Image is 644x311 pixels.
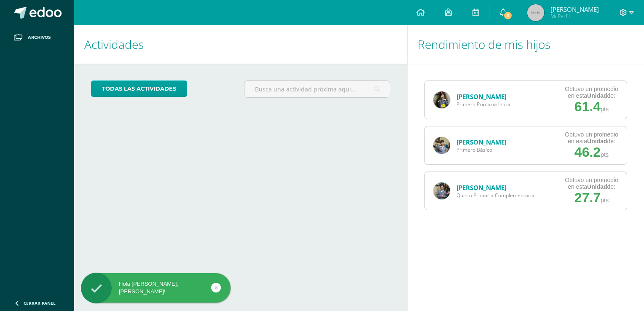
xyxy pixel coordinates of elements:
span: 61.4 [574,99,601,114]
h1: Rendimiento de mis hijos [418,25,634,64]
strong: Unidad [587,183,607,190]
a: [PERSON_NAME] [456,183,507,192]
input: Busca una actividad próxima aquí... [244,81,390,97]
span: Archivos [28,34,51,41]
div: Obtuvo un promedio en esta de: [565,131,618,145]
span: 6 [503,11,513,20]
strong: Unidad [587,92,607,99]
span: [PERSON_NAME] [550,5,599,13]
span: 46.2 [574,145,601,160]
div: Hola [PERSON_NAME], [PERSON_NAME]! [81,280,231,295]
a: [PERSON_NAME] [456,92,507,101]
h1: Actividades [84,25,397,64]
span: Quinto Primaria Complementaria [456,192,534,199]
a: Archivos [7,25,67,50]
div: Obtuvo un promedio en esta de: [565,86,618,99]
a: [PERSON_NAME] [456,138,507,146]
span: Primero Primaria Inicial [456,101,512,108]
span: pts [601,151,609,158]
span: 27.7 [574,190,601,205]
img: d26c01501be1fa5362210a31b3e5c3c0.png [433,137,450,154]
a: todas las Actividades [91,80,187,97]
img: 45x45 [527,4,544,21]
span: Cerrar panel [24,300,56,306]
strong: Unidad [587,138,607,145]
div: Obtuvo un promedio en esta de: [565,177,618,190]
span: pts [601,106,609,113]
img: 1e4004e38b3be22a331de0527f2c5a3b.png [433,182,450,199]
span: Mi Perfil [550,13,599,20]
img: 0edcbd551020d7a26557a4bcebfe0de1.png [433,91,450,108]
span: Primero Básico [456,146,507,153]
span: pts [601,197,609,204]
